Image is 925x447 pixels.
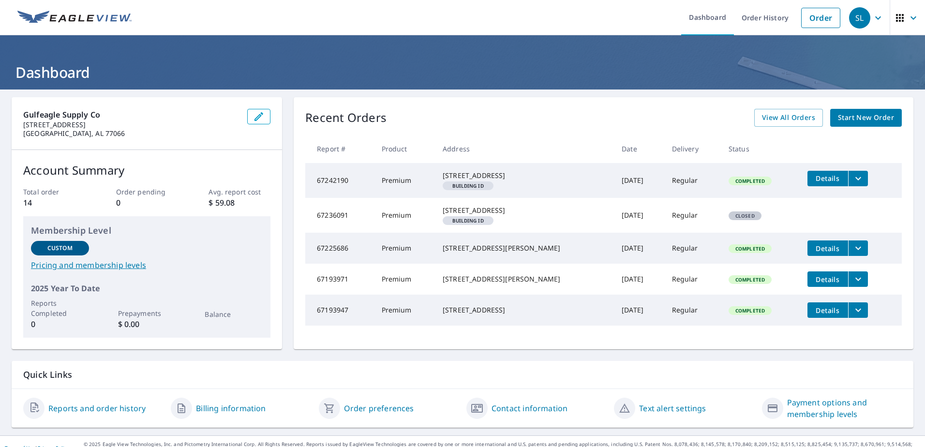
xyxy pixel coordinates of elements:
td: Regular [664,295,721,326]
th: Product [374,134,435,163]
td: Premium [374,295,435,326]
p: Membership Level [31,224,263,237]
th: Status [721,134,800,163]
a: Order preferences [344,402,414,414]
p: Prepayments [118,308,176,318]
div: [STREET_ADDRESS] [443,206,606,215]
button: detailsBtn-67193947 [807,302,848,318]
a: Order [801,8,840,28]
div: SL [849,7,870,29]
span: Details [813,306,842,315]
div: [STREET_ADDRESS] [443,305,606,315]
td: [DATE] [614,295,664,326]
a: Contact information [492,402,567,414]
p: Custom [47,244,73,253]
th: Date [614,134,664,163]
td: 67236091 [305,198,373,233]
td: 67242190 [305,163,373,198]
td: [DATE] [614,198,664,233]
p: Quick Links [23,369,902,381]
td: Premium [374,264,435,295]
h1: Dashboard [12,62,913,82]
p: Balance [205,309,263,319]
p: Gulfeagle supply co [23,109,239,120]
div: [STREET_ADDRESS][PERSON_NAME] [443,274,606,284]
td: [DATE] [614,163,664,198]
p: $ 0.00 [118,318,176,330]
span: Closed [730,212,761,219]
button: filesDropdownBtn-67242190 [848,171,868,186]
td: Regular [664,233,721,264]
td: [DATE] [614,233,664,264]
p: Account Summary [23,162,270,179]
p: Reports Completed [31,298,89,318]
td: Regular [664,264,721,295]
p: Total order [23,187,85,197]
button: detailsBtn-67242190 [807,171,848,186]
span: Completed [730,307,771,314]
span: Start New Order [838,112,894,124]
div: [STREET_ADDRESS][PERSON_NAME] [443,243,606,253]
button: filesDropdownBtn-67225686 [848,240,868,256]
div: [STREET_ADDRESS] [443,171,606,180]
a: Pricing and membership levels [31,259,263,271]
p: 14 [23,197,85,209]
img: EV Logo [17,11,132,25]
a: Start New Order [830,109,902,127]
td: 67225686 [305,233,373,264]
span: View All Orders [762,112,815,124]
p: 0 [116,197,178,209]
p: [STREET_ADDRESS] [23,120,239,129]
span: Completed [730,178,771,184]
button: detailsBtn-67225686 [807,240,848,256]
td: 67193947 [305,295,373,326]
th: Delivery [664,134,721,163]
td: Premium [374,163,435,198]
a: Reports and order history [48,402,146,414]
p: [GEOGRAPHIC_DATA], AL 77066 [23,129,239,138]
td: Regular [664,163,721,198]
td: Regular [664,198,721,233]
p: Order pending [116,187,178,197]
em: Building ID [452,218,484,223]
td: 67193971 [305,264,373,295]
th: Address [435,134,614,163]
button: filesDropdownBtn-67193971 [848,271,868,287]
p: Recent Orders [305,109,387,127]
p: 2025 Year To Date [31,283,263,294]
button: filesDropdownBtn-67193947 [848,302,868,318]
td: Premium [374,233,435,264]
th: Report # [305,134,373,163]
span: Details [813,174,842,183]
button: detailsBtn-67193971 [807,271,848,287]
td: Premium [374,198,435,233]
a: Billing information [196,402,266,414]
p: $ 59.08 [209,197,270,209]
span: Details [813,244,842,253]
p: 0 [31,318,89,330]
a: Text alert settings [639,402,706,414]
p: Avg. report cost [209,187,270,197]
span: Completed [730,245,771,252]
em: Building ID [452,183,484,188]
td: [DATE] [614,264,664,295]
a: Payment options and membership levels [787,397,902,420]
a: View All Orders [754,109,823,127]
span: Details [813,275,842,284]
span: Completed [730,276,771,283]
